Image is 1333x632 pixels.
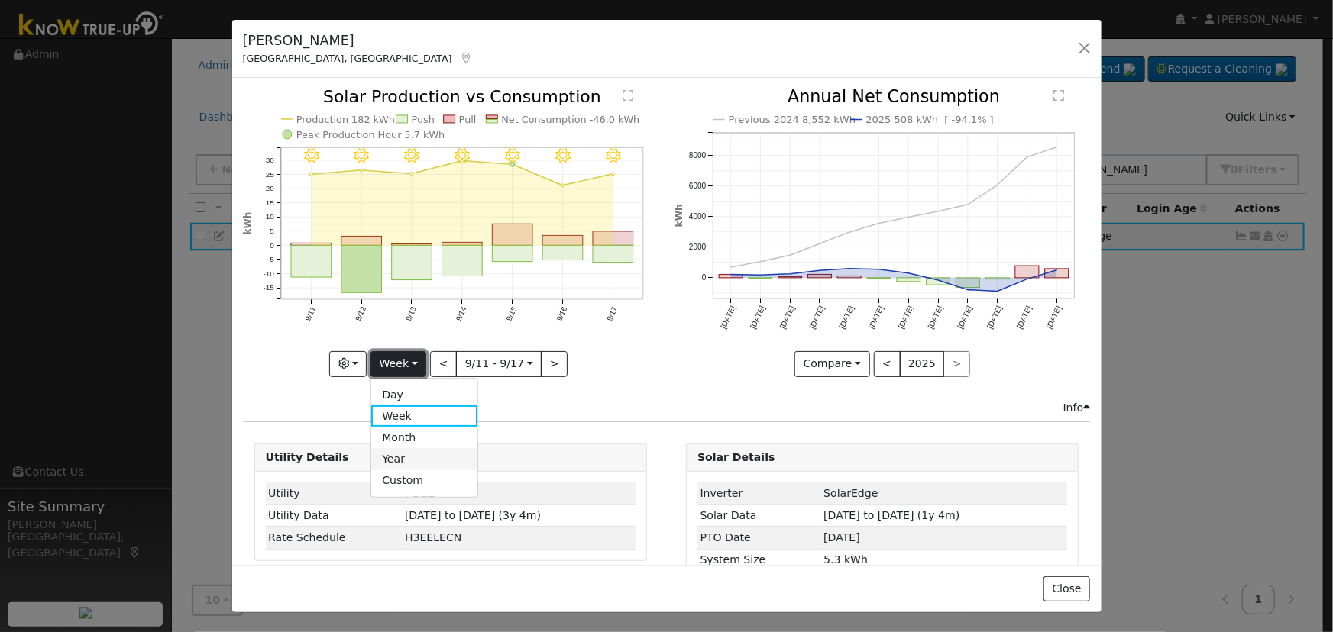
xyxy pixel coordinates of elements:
text: -15 [263,284,274,292]
text: Peak Production Hour 5.7 kWh [296,129,445,140]
button: Week [370,351,426,377]
strong: Utility Details [266,451,349,463]
div: Info [1063,400,1091,416]
rect: onclick="" [392,246,432,280]
text: 5 [270,227,274,236]
rect: onclick="" [927,278,950,285]
text: [DATE] [868,305,886,331]
text: Push [411,114,434,125]
rect: onclick="" [291,243,332,246]
rect: onclick="" [778,277,802,278]
button: Compare [794,351,870,377]
span: [DATE] [823,531,860,543]
text: 9/13 [404,305,418,323]
circle: onclick="" [817,241,823,247]
text: Previous 2024 8,552 kWh [729,114,856,126]
i: 9/11 - MostlyClear [303,149,319,164]
i: 9/15 - Clear [505,149,520,164]
text: 4000 [689,213,707,221]
rect: onclick="" [492,246,532,262]
rect: onclick="" [749,278,772,279]
circle: onclick="" [817,268,823,274]
circle: onclick="" [758,272,764,279]
button: 2025 [900,351,945,377]
i: 9/17 - Clear [606,149,621,164]
i: 9/13 - Clear [404,149,419,164]
td: Utility Data [266,505,403,527]
text: 9/16 [555,305,568,323]
circle: onclick="" [788,253,794,259]
text: Net Consumption -46.0 kWh [501,114,639,125]
circle: onclick="" [1054,267,1060,273]
span: [GEOGRAPHIC_DATA], [GEOGRAPHIC_DATA] [243,53,452,64]
circle: onclick="" [1024,154,1030,160]
td: PTO Date [697,527,821,549]
circle: onclick="" [561,184,565,187]
text: 15 [265,198,274,207]
text: 0 [270,241,274,250]
text: 8000 [689,152,707,160]
text: [DATE] [838,305,856,331]
a: Month [371,427,477,448]
circle: onclick="" [758,259,764,265]
rect: onclick="" [867,278,891,279]
a: Year [371,448,477,469]
text: [DATE] [1016,305,1034,331]
text: 9/17 [605,305,619,323]
text: [DATE] [808,305,827,331]
rect: onclick="" [986,278,1010,279]
text: [DATE] [720,305,738,331]
rect: onclick="" [1016,266,1040,279]
circle: onclick="" [936,277,942,283]
button: > [541,351,568,377]
td: Rate Schedule [266,527,403,549]
td: System Size [697,549,821,571]
text:  [1054,90,1065,102]
rect: onclick="" [593,231,633,245]
circle: onclick="" [728,272,734,278]
circle: onclick="" [611,173,614,176]
a: Custom [371,470,477,492]
text: 20 [265,185,274,193]
text: Solar Production vs Consumption [323,87,601,106]
td: Inverter [697,482,821,505]
circle: onclick="" [410,173,413,176]
text: Annual Net Consumption [788,87,1000,107]
circle: onclick="" [510,163,515,167]
text: 6000 [689,182,707,191]
text: [DATE] [986,305,1005,331]
circle: onclick="" [728,264,734,270]
rect: onclick="" [593,246,633,263]
td: Solar Data [697,505,821,527]
text: 9/12 [354,305,367,323]
rect: onclick="" [291,246,332,278]
rect: onclick="" [838,276,862,278]
button: < [430,351,457,377]
text: 2000 [689,243,707,252]
i: 9/14 - Clear [455,149,470,164]
circle: onclick="" [995,182,1001,189]
circle: onclick="" [309,173,312,176]
rect: onclick="" [341,246,382,293]
rect: onclick="" [542,246,583,260]
text: 30 [265,156,274,165]
text: -10 [263,269,274,278]
circle: onclick="" [360,169,363,172]
rect: onclick="" [719,275,743,278]
text: kWh [674,205,684,227]
text: 10 [265,213,274,221]
circle: onclick="" [906,214,912,221]
rect: onclick="" [442,246,482,276]
rect: onclick="" [492,224,532,246]
circle: onclick="" [876,221,882,227]
text: kWh [242,212,253,235]
i: 9/12 - Clear [354,149,369,164]
circle: onclick="" [461,160,464,163]
circle: onclick="" [1054,144,1060,150]
button: < [874,351,901,377]
text: 9/11 [303,305,317,323]
rect: onclick="" [956,278,980,288]
text: Production 182 kWh [296,114,395,125]
span: [DATE] to [DATE] (3y 4m) [405,509,541,521]
circle: onclick="" [906,270,912,276]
